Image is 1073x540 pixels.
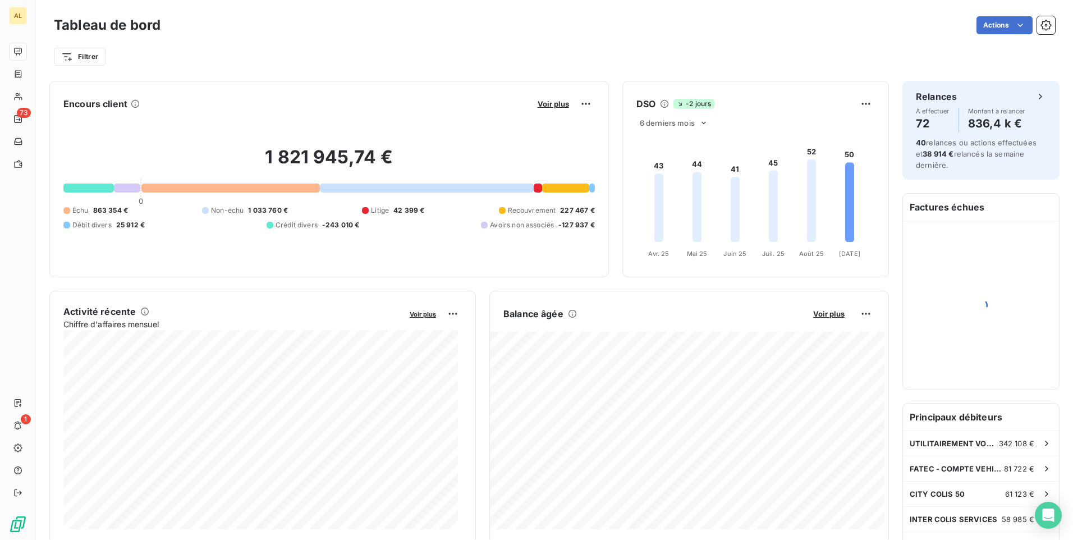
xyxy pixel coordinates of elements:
[371,205,389,216] span: Litige
[21,414,31,424] span: 1
[248,205,288,216] span: 1 033 760 €
[916,138,926,147] span: 40
[54,15,161,35] h3: Tableau de bord
[1002,515,1034,524] span: 58 985 €
[910,515,997,524] span: INTER COLIS SERVICES
[560,205,594,216] span: 227 467 €
[910,489,965,498] span: CITY COLIS 50
[1004,464,1034,473] span: 81 722 €
[93,205,128,216] span: 863 354 €
[139,196,143,205] span: 0
[63,318,402,330] span: Chiffre d'affaires mensuel
[916,138,1037,170] span: relances ou actions effectuées et relancés la semaine dernière.
[116,220,145,230] span: 25 912 €
[63,146,595,180] h2: 1 821 945,74 €
[538,99,569,108] span: Voir plus
[673,99,714,109] span: -2 jours
[54,48,106,66] button: Filtrer
[723,250,746,258] tspan: Juin 25
[490,220,554,230] span: Avoirs non associés
[63,97,127,111] h6: Encours client
[839,250,860,258] tspan: [DATE]
[686,250,707,258] tspan: Mai 25
[63,305,136,318] h6: Activité récente
[9,7,27,25] div: AL
[910,439,999,448] span: UTILITAIREMENT VOTRE SARL
[406,309,439,319] button: Voir plus
[508,205,556,216] span: Recouvrement
[968,115,1025,132] h4: 836,4 k €
[799,250,824,258] tspan: Août 25
[999,439,1034,448] span: 342 108 €
[503,307,563,321] h6: Balance âgée
[322,220,360,230] span: -243 010 €
[813,309,845,318] span: Voir plus
[1005,489,1034,498] span: 61 123 €
[17,108,31,118] span: 73
[762,250,785,258] tspan: Juil. 25
[968,108,1025,115] span: Montant à relancer
[534,99,572,109] button: Voir plus
[640,118,695,127] span: 6 derniers mois
[211,205,244,216] span: Non-échu
[648,250,669,258] tspan: Avr. 25
[916,115,950,132] h4: 72
[72,220,112,230] span: Débit divers
[558,220,595,230] span: -127 937 €
[976,16,1033,34] button: Actions
[916,108,950,115] span: À effectuer
[810,309,848,319] button: Voir plus
[393,205,424,216] span: 42 399 €
[923,149,953,158] span: 38 914 €
[903,194,1059,221] h6: Factures échues
[410,310,436,318] span: Voir plus
[636,97,655,111] h6: DSO
[1035,502,1062,529] div: Open Intercom Messenger
[903,404,1059,431] h6: Principaux débiteurs
[72,205,89,216] span: Échu
[916,90,957,103] h6: Relances
[276,220,318,230] span: Crédit divers
[9,515,27,533] img: Logo LeanPay
[910,464,1004,473] span: FATEC - COMPTE VEHIPOSTE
